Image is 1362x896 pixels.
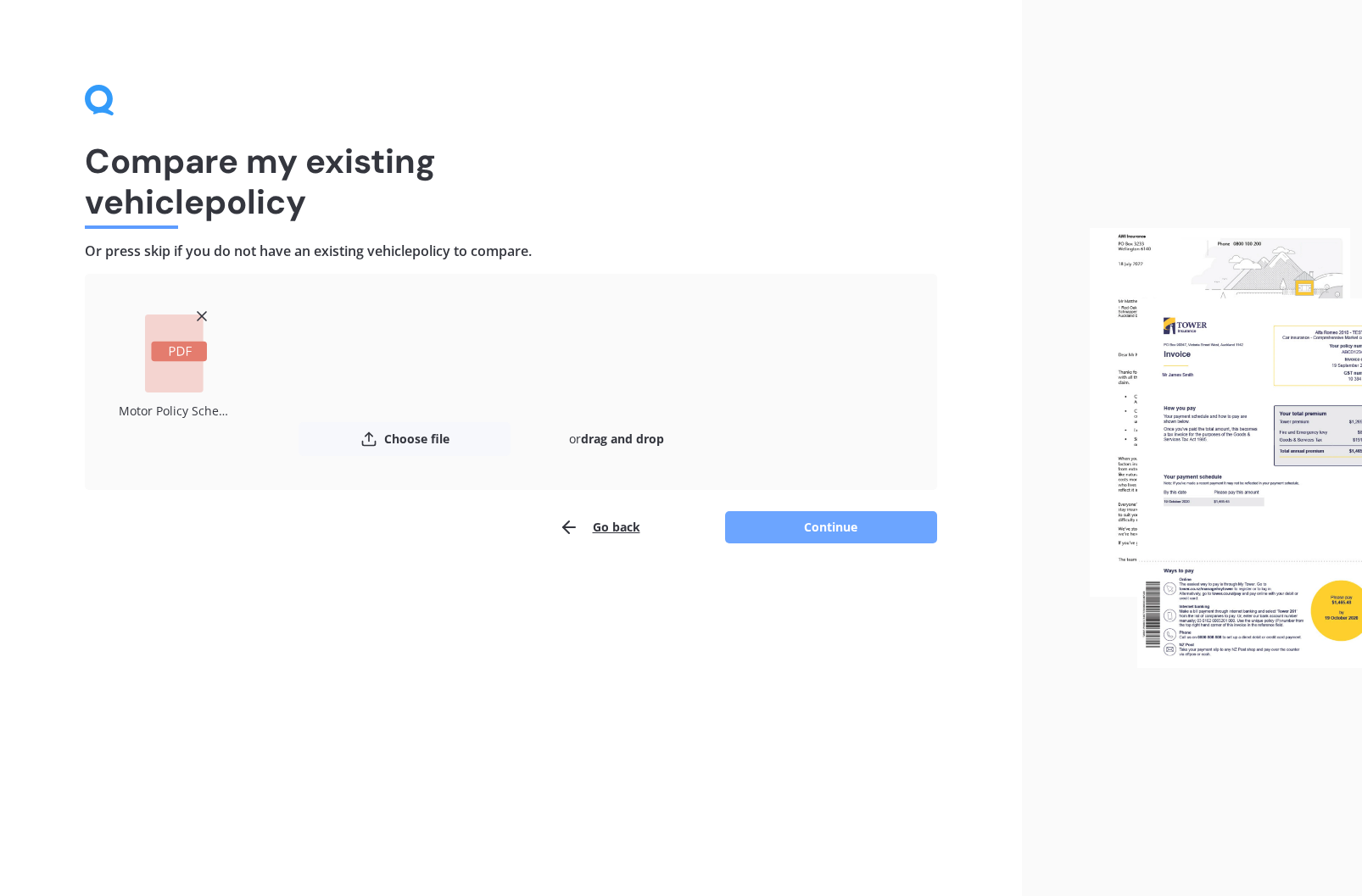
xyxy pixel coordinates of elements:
[85,242,937,260] h4: Or press skip if you do not have an existing vehicle policy to compare.
[299,422,511,456] button: Choose file
[725,511,937,543] button: Continue
[85,141,937,222] h1: Compare my existing vehicle policy
[119,399,233,422] div: Motor Policy Schedule AMV034178364-1.pdf
[581,431,664,447] b: drag and drop
[559,510,640,544] button: Go back
[511,422,723,456] div: or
